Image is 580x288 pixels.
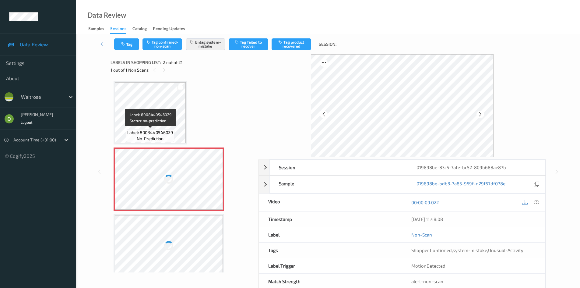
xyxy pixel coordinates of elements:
[407,160,545,175] div: 019898be-83c5-7afe-bc52-809b688ae87b
[110,26,126,34] div: Sessions
[88,12,126,18] div: Data Review
[453,247,487,253] span: system-mistake
[270,176,407,193] div: Sample
[272,38,311,50] button: Tag product recovered
[110,25,132,34] a: Sessions
[153,26,185,33] div: Pending Updates
[114,38,139,50] button: Tag
[411,199,439,205] a: 00:00:09.022
[153,25,191,33] a: Pending Updates
[411,232,432,238] a: Non-Scan
[411,216,536,222] div: [DATE] 11:48:08
[132,25,153,33] a: Catalog
[259,258,402,273] div: Label Trigger
[111,59,161,66] span: Labels in shopping list:
[88,26,104,33] div: Samples
[127,130,173,136] span: Label: 8008440546029
[259,212,402,227] div: Timestamp
[259,194,402,211] div: Video
[186,38,225,50] button: Untag system-mistake
[259,227,402,242] div: Label
[111,66,254,74] div: 1 out of 1 Non Scans
[229,38,268,50] button: Tag failed to recover
[411,278,536,284] div: alert-non-scan
[488,247,523,253] span: Unusual-Activity
[417,180,505,189] a: 019898be-bdb3-7a85-959f-d29f57df078e
[142,38,182,50] button: Tag confirmed-non-scan
[319,41,336,47] span: Session:
[259,243,402,258] div: Tags
[411,247,452,253] span: Shopper Confirmed
[259,176,546,194] div: Sample019898be-bdb3-7a85-959f-d29f57df078e
[270,160,407,175] div: Session
[259,159,546,175] div: Session019898be-83c5-7afe-bc52-809b688ae87b
[88,25,110,33] a: Samples
[132,26,147,33] div: Catalog
[402,258,545,273] div: MotionDetected
[411,247,523,253] span: , ,
[137,136,163,142] span: no-prediction
[163,59,183,66] span: 2 out of 21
